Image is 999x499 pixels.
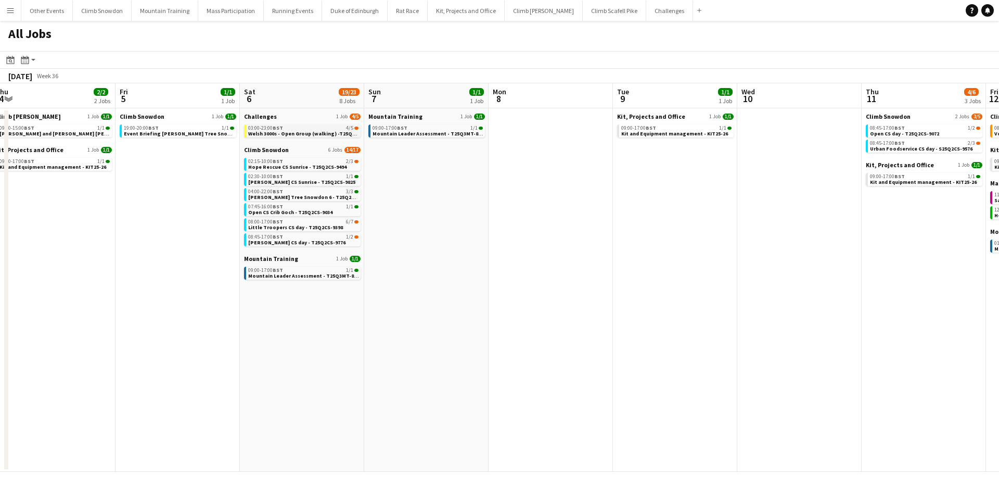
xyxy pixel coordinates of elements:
a: Climb Snowdon2 Jobs3/5 [866,113,982,120]
span: 1/1 [97,159,105,164]
span: 2/3 [976,142,980,145]
span: Kit, Projects and Office [866,161,934,169]
a: Mountain Training1 Job1/1 [368,113,485,120]
span: 4/5 [350,114,361,120]
span: Fri [990,87,998,96]
span: BST [273,233,283,240]
span: 6 [242,93,255,105]
a: 08:45-17:00BST1/2[PERSON_NAME] CS day - T25Q2CS-9776 [248,233,358,245]
button: Other Events [21,1,73,21]
a: Kit, Projects and Office1 Job1/1 [866,161,982,169]
span: BST [273,173,283,180]
span: 1/1 [719,126,726,131]
button: Climb Scafell Pike [583,1,646,21]
button: Kit, Projects and Office [428,1,505,21]
span: 1/1 [101,147,112,153]
div: 1 Job [719,97,732,105]
a: 09:00-17:00BST1/1Kit and Equipment management - KIT25-26 [870,173,980,185]
span: 1/1 [346,204,353,209]
span: 1/1 [479,127,483,130]
span: Mon [493,87,506,96]
span: 08:45-17:00 [870,126,905,131]
span: 08:00-17:00 [248,219,283,224]
span: Thu [866,87,879,96]
span: 1/1 [968,174,975,179]
span: BST [894,140,905,146]
a: 03:00-23:00BST4/5Welsh 3000s - Open Group (walking) -T25Q2CH-9865 [248,124,358,136]
span: 1 Job [212,114,223,120]
div: 1 Job [221,97,235,105]
span: 1/1 [222,126,229,131]
a: 19:00-20:00BST1/1Event Briefing [PERSON_NAME] Tree Snowdon 6 - T25Q2CS-9536 [124,124,234,136]
div: Mountain Training1 Job1/109:00-17:00BST1/1Mountain Leader Assessment - T25Q3MT-8802 [368,113,485,140]
span: 4/5 [346,126,353,131]
span: Little Troopers CS day - T25Q2CS-9398 [248,224,343,231]
span: Kit, Projects and Office [617,113,685,120]
a: Climb Snowdon6 Jobs14/17 [244,146,361,154]
span: 09:00-17:00 [248,268,283,273]
span: Urban Foodservice CS day - S25Q2CS-9576 [870,145,972,152]
span: 1/2 [346,234,353,240]
span: BST [397,124,407,131]
div: 1 Job [470,97,483,105]
span: Climb Snowdon [866,113,911,120]
div: 2 Jobs [94,97,110,105]
span: 1/1 [354,205,358,208]
span: Richard Waite CS day - T25Q2CS-9776 [248,239,345,246]
span: BST [894,173,905,180]
a: Kit, Projects and Office1 Job1/1 [617,113,734,120]
button: Duke of Edinburgh [322,1,388,21]
span: 1/1 [971,162,982,168]
span: 1 Job [336,114,348,120]
span: Welsh 3000s - Open Group (walking) -T25Q2CH-9865 [248,130,374,137]
span: Wed [741,87,755,96]
span: Mountain Training [368,113,422,120]
span: Sun [368,87,381,96]
button: Climb Snowdon [73,1,132,21]
a: 08:45-17:00BST1/2Open CS day - T25Q2CS-9072 [870,124,980,136]
a: Mountain Training1 Job1/1 [244,255,361,263]
a: 02:30-10:00BST1/1[PERSON_NAME] CS Sunrise - T25Q2CS-9825 [248,173,358,185]
span: 1/1 [474,114,485,120]
button: Mountain Training [132,1,198,21]
span: Event Briefing Joshua Tree Snowdon 6 - T25Q2CS-9536 [124,130,284,137]
span: 08:45-17:00 [248,234,283,240]
a: 09:00-17:00BST1/1Mountain Leader Assessment - T25Q3MT-8802 [248,267,358,279]
span: 1/1 [221,88,235,96]
span: 1 Job [958,162,969,168]
span: Joshua Tree Snowdon 6 - T25Q2CS-9536 [248,194,370,201]
span: 1/1 [469,88,484,96]
span: 1/1 [976,175,980,178]
span: 10 [740,93,755,105]
span: 02:30-10:00 [248,174,283,179]
span: 6/7 [354,220,358,223]
button: Running Events [264,1,322,21]
span: Tue [617,87,629,96]
span: 1/1 [350,256,361,262]
span: 12 [989,93,998,105]
a: 04:00-22:00BST3/3[PERSON_NAME] Tree Snowdon 6 - T25Q2CS-9536 [248,188,358,200]
span: Mountain Leader Assessment - T25Q3MT-8802 [373,130,486,137]
span: 1/1 [723,114,734,120]
span: 2/2 [94,88,108,96]
div: Kit, Projects and Office1 Job1/109:00-17:00BST1/1Kit and Equipment management - KIT25-26 [866,161,982,188]
span: 1/1 [354,269,358,272]
span: Climb Snowdon [120,113,164,120]
span: BST [273,124,283,131]
a: Challenges1 Job4/5 [244,113,361,120]
span: 1 Job [336,256,348,262]
span: 2/3 [354,160,358,163]
span: 1/1 [97,126,105,131]
span: 2 Jobs [955,114,969,120]
span: Hope Rescue CS Sunrise - T25Q2CS-9494 [248,164,347,170]
span: Kit and Equipment management - KIT25-26 [870,179,977,185]
span: BST [273,218,283,225]
span: Sat [244,87,255,96]
span: 09:00-17:00 [870,174,905,179]
div: Kit, Projects and Office1 Job1/109:00-17:00BST1/1Kit and Equipment management - KIT25-26 [617,113,734,140]
span: 1/1 [727,127,732,130]
span: 1/1 [470,126,478,131]
a: 07:45-16:00BST1/1Open CS Crib Goch - T25Q2CS-9034 [248,203,358,215]
span: BST [24,158,34,165]
span: 1 Job [87,147,99,153]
